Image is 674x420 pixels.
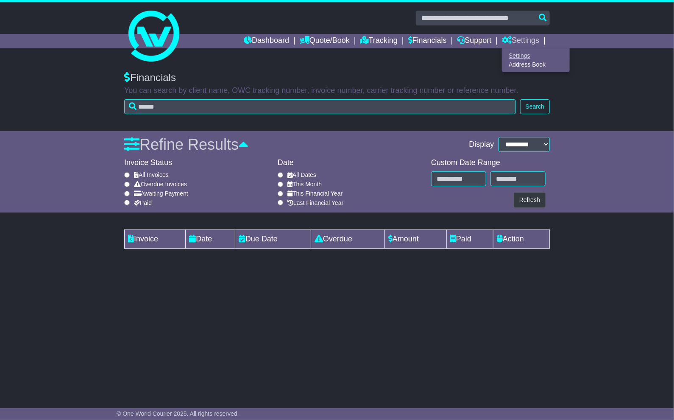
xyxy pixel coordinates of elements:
[408,34,447,48] a: Financials
[311,230,384,249] td: Overdue
[287,171,316,179] label: All Dates
[186,230,235,249] td: Date
[124,158,273,168] div: Invoice Status
[502,51,569,60] a: Settings
[287,190,343,197] label: This Financial Year
[278,158,427,168] div: Date
[117,410,239,417] span: © One World Courier 2025. All rights reserved.
[124,86,550,95] p: You can search by client name, OWC tracking number, invoice number, carrier tracking number or re...
[384,230,446,249] td: Amount
[134,181,187,188] label: Overdue Invoices
[457,34,492,48] a: Support
[502,48,570,72] div: Quote/Book
[493,230,550,249] td: Action
[447,230,493,249] td: Paid
[134,171,169,179] label: All Invoices
[124,136,248,153] a: Refine Results
[300,34,350,48] a: Quote/Book
[124,72,550,84] div: Financials
[360,34,398,48] a: Tracking
[235,230,311,249] td: Due Date
[244,34,289,48] a: Dashboard
[287,199,343,207] label: Last Financial Year
[514,193,546,207] button: Refresh
[502,34,539,48] a: Settings
[469,140,494,149] span: Display
[134,190,188,197] label: Awaiting Payment
[287,181,322,188] label: This Month
[134,199,152,207] label: Paid
[431,158,546,168] div: Custom Date Range
[125,230,186,249] td: Invoice
[502,60,569,70] a: Address Book
[520,99,550,114] button: Search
